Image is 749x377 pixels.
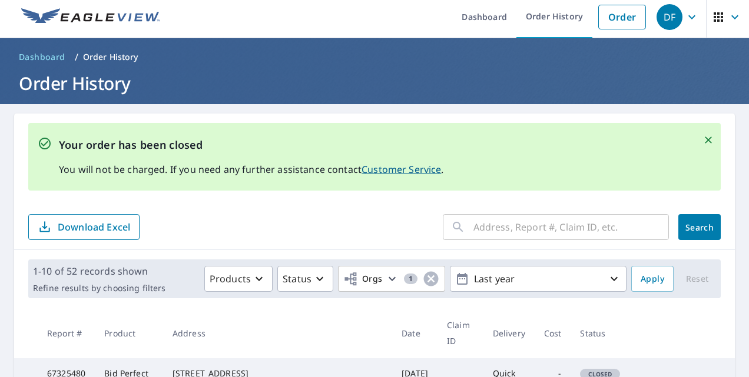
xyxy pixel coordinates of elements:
th: Claim ID [438,308,483,358]
button: Products [204,266,273,292]
button: Download Excel [28,214,140,240]
p: Order History [83,51,138,63]
span: Apply [641,272,664,286]
th: Cost [535,308,571,358]
span: Search [688,222,711,233]
p: Status [283,272,311,286]
button: Close [701,132,716,148]
p: Download Excel [58,221,130,233]
li: / [75,50,78,64]
nav: breadcrumb [14,48,735,66]
th: Delivery [483,308,535,358]
p: Your order has been closed [59,137,444,153]
p: 1-10 of 52 records shown [33,264,165,278]
a: Dashboard [14,48,70,66]
button: Orgs1 [338,266,445,292]
button: Status [277,266,333,292]
th: Report # [38,308,95,358]
span: Orgs [343,272,383,286]
button: Apply [631,266,674,292]
h1: Order History [14,71,735,95]
button: Last year [450,266,627,292]
th: Status [571,308,642,358]
span: Dashboard [19,51,65,63]
p: Last year [469,269,607,289]
p: Refine results by choosing filters [33,283,165,293]
span: 1 [404,275,417,283]
th: Date [392,308,438,358]
input: Address, Report #, Claim ID, etc. [473,211,669,243]
th: Product [95,308,163,358]
img: EV Logo [21,8,160,26]
p: Products [210,272,251,286]
a: Order [598,5,646,29]
th: Address [163,308,392,358]
button: Search [678,214,721,240]
div: DF [657,4,682,30]
a: Customer Service [362,163,441,176]
p: You will not be charged. If you need any further assistance contact . [59,162,444,176]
